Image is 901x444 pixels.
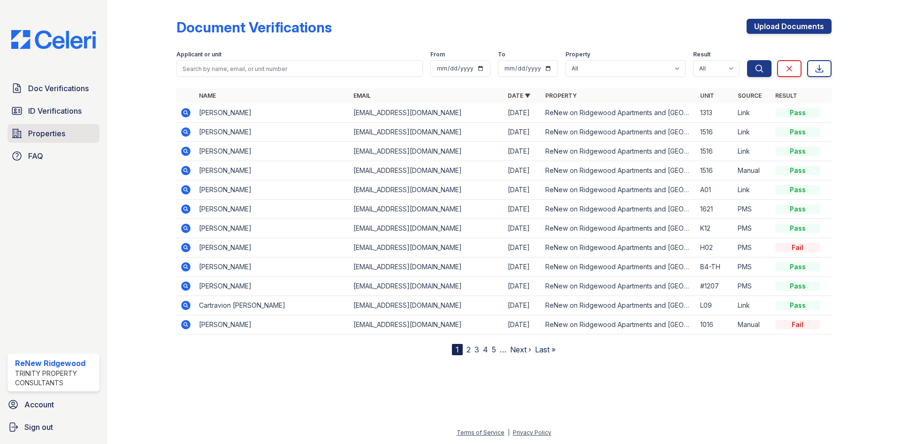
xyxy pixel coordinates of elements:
td: [PERSON_NAME] [195,180,350,200]
a: 3 [474,345,479,354]
div: 1 [452,344,463,355]
label: Applicant or unit [176,51,221,58]
div: Pass [775,166,820,175]
span: Doc Verifications [28,83,89,94]
a: ID Verifications [8,101,99,120]
td: [PERSON_NAME] [195,219,350,238]
td: [DATE] [504,200,542,219]
td: [DATE] [504,103,542,123]
td: ReNew on Ridgewood Apartments and [GEOGRAPHIC_DATA] [542,296,696,315]
td: [PERSON_NAME] [195,103,350,123]
td: [PERSON_NAME] [195,200,350,219]
td: B4-TH [696,257,734,277]
td: PMS [734,200,771,219]
td: Link [734,123,771,142]
td: PMS [734,219,771,238]
label: From [430,51,445,58]
img: CE_Logo_Blue-a8612792a0a2168367f1c8372b55b34899dd931a85d93a1a3d3e32e68fde9ad4.png [4,30,103,49]
td: ReNew on Ridgewood Apartments and [GEOGRAPHIC_DATA] [542,161,696,180]
td: [EMAIL_ADDRESS][DOMAIN_NAME] [350,296,504,315]
div: Fail [775,320,820,329]
td: [PERSON_NAME] [195,142,350,161]
td: [DATE] [504,277,542,296]
a: Source [738,92,762,99]
td: Link [734,103,771,123]
td: ReNew on Ridgewood Apartments and [GEOGRAPHIC_DATA] [542,257,696,277]
a: FAQ [8,147,99,165]
td: [DATE] [504,296,542,315]
div: Pass [775,204,820,214]
a: Account [4,395,103,414]
td: ReNew on Ridgewood Apartments and [GEOGRAPHIC_DATA] [542,142,696,161]
td: [PERSON_NAME] [195,257,350,277]
td: ReNew on Ridgewood Apartments and [GEOGRAPHIC_DATA] [542,219,696,238]
td: A01 [696,180,734,200]
td: [EMAIL_ADDRESS][DOMAIN_NAME] [350,161,504,180]
td: L09 [696,296,734,315]
td: ReNew on Ridgewood Apartments and [GEOGRAPHIC_DATA] [542,123,696,142]
td: [DATE] [504,315,542,335]
td: Link [734,180,771,200]
td: [DATE] [504,257,542,277]
td: H02 [696,238,734,257]
div: Pass [775,301,820,310]
div: Fail [775,243,820,252]
td: [PERSON_NAME] [195,123,350,142]
span: Account [24,399,54,410]
td: ReNew on Ridgewood Apartments and [GEOGRAPHIC_DATA] [542,277,696,296]
td: ReNew on Ridgewood Apartments and [GEOGRAPHIC_DATA] [542,238,696,257]
label: Result [693,51,710,58]
div: Document Verifications [176,19,332,36]
a: Property [545,92,577,99]
td: PMS [734,257,771,277]
div: Pass [775,185,820,195]
div: Pass [775,108,820,117]
label: Property [565,51,590,58]
td: [EMAIL_ADDRESS][DOMAIN_NAME] [350,257,504,277]
td: [EMAIL_ADDRESS][DOMAIN_NAME] [350,238,504,257]
a: Properties [8,124,99,143]
a: 4 [483,345,488,354]
span: Properties [28,128,65,139]
td: #1207 [696,277,734,296]
div: | [508,429,510,436]
td: 1516 [696,161,734,180]
a: 5 [492,345,496,354]
span: FAQ [28,150,43,162]
a: Last » [535,345,556,354]
div: Trinity Property Consultants [15,369,96,388]
span: Sign out [24,421,53,433]
a: Terms of Service [457,429,504,436]
a: Unit [700,92,714,99]
td: 1516 [696,142,734,161]
td: [EMAIL_ADDRESS][DOMAIN_NAME] [350,200,504,219]
div: Pass [775,147,820,156]
a: Result [775,92,797,99]
td: [EMAIL_ADDRESS][DOMAIN_NAME] [350,180,504,200]
td: [PERSON_NAME] [195,161,350,180]
a: Upload Documents [747,19,832,34]
div: Pass [775,127,820,137]
td: Manual [734,315,771,335]
td: [DATE] [504,161,542,180]
td: [DATE] [504,123,542,142]
td: Cartravion [PERSON_NAME] [195,296,350,315]
td: Link [734,142,771,161]
a: Doc Verifications [8,79,99,98]
a: Privacy Policy [513,429,551,436]
td: Manual [734,161,771,180]
a: 2 [466,345,471,354]
td: [EMAIL_ADDRESS][DOMAIN_NAME] [350,219,504,238]
td: [DATE] [504,219,542,238]
td: [EMAIL_ADDRESS][DOMAIN_NAME] [350,142,504,161]
div: Pass [775,262,820,272]
td: [PERSON_NAME] [195,277,350,296]
td: PMS [734,277,771,296]
td: [EMAIL_ADDRESS][DOMAIN_NAME] [350,123,504,142]
td: [DATE] [504,180,542,200]
td: Link [734,296,771,315]
a: Sign out [4,418,103,436]
a: Next › [510,345,531,354]
td: 1016 [696,315,734,335]
td: ReNew on Ridgewood Apartments and [GEOGRAPHIC_DATA] [542,315,696,335]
